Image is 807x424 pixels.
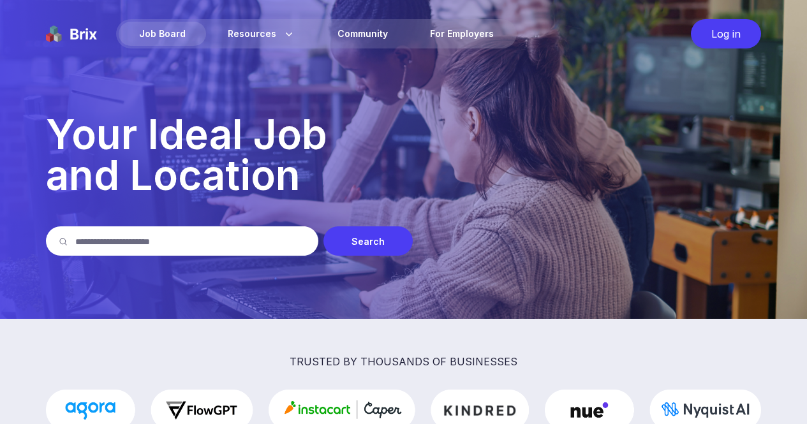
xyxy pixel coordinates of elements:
[119,22,206,46] div: Job Board
[207,22,316,46] div: Resources
[691,19,761,48] div: Log in
[323,226,413,256] div: Search
[317,22,408,46] a: Community
[685,19,761,48] a: Log in
[410,22,514,46] a: For Employers
[46,114,761,196] p: Your Ideal Job and Location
